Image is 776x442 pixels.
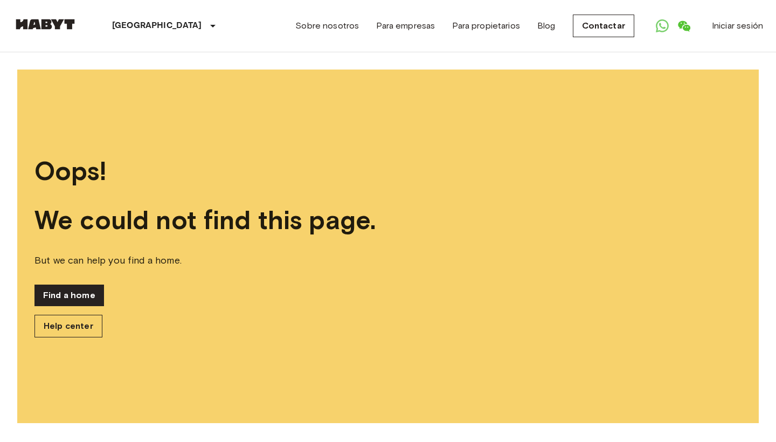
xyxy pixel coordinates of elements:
a: Contactar [573,15,634,37]
p: [GEOGRAPHIC_DATA] [112,19,202,32]
a: Open WeChat [673,15,695,37]
img: Habyt [13,19,78,30]
a: Para propietarios [452,19,520,32]
a: Sobre nosotros [295,19,359,32]
a: Open WhatsApp [652,15,673,37]
a: Iniciar sesión [712,19,763,32]
a: Help center [34,315,102,337]
a: Blog [537,19,556,32]
span: But we can help you find a home. [34,253,742,267]
span: We could not find this page. [34,204,742,236]
a: Find a home [34,285,104,306]
a: Para empresas [376,19,435,32]
span: Oops! [34,155,742,187]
